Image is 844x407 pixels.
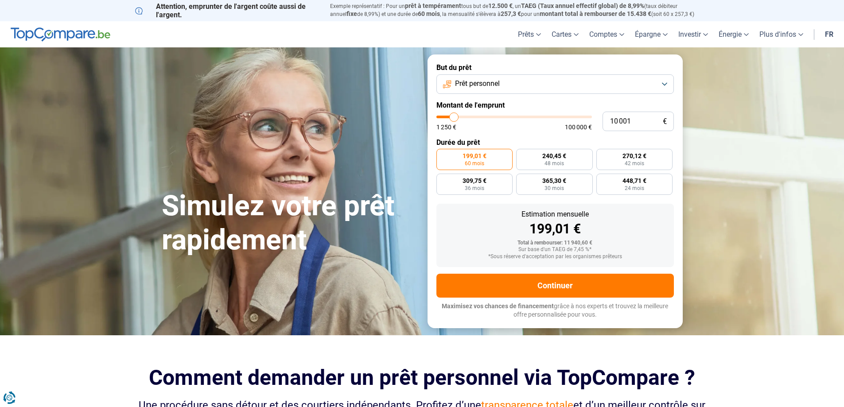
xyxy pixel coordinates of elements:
[540,10,651,17] span: montant total à rembourser de 15.438 €
[346,10,357,17] span: fixe
[443,247,667,253] div: Sur base d'un TAEG de 7,45 %*
[754,21,809,47] a: Plus d'infos
[463,153,486,159] span: 199,01 €
[463,178,486,184] span: 309,75 €
[162,189,417,257] h1: Simulez votre prêt rapidement
[488,2,513,9] span: 12.500 €
[513,21,546,47] a: Prêts
[521,2,644,9] span: TAEG (Taux annuel effectif global) de 8,99%
[545,186,564,191] span: 30 mois
[545,161,564,166] span: 48 mois
[135,365,709,390] h2: Comment demander un prêt personnel via TopCompare ?
[584,21,630,47] a: Comptes
[455,79,500,89] span: Prêt personnel
[436,138,674,147] label: Durée du prêt
[622,178,646,184] span: 448,71 €
[443,240,667,246] div: Total à rembourser: 11 940,60 €
[622,153,646,159] span: 270,12 €
[713,21,754,47] a: Énergie
[135,2,319,19] p: Attention, emprunter de l'argent coûte aussi de l'argent.
[405,2,461,9] span: prêt à tempérament
[436,274,674,298] button: Continuer
[820,21,839,47] a: fr
[465,161,484,166] span: 60 mois
[436,302,674,319] p: grâce à nos experts et trouvez la meilleure offre personnalisée pour vous.
[673,21,713,47] a: Investir
[443,254,667,260] div: *Sous réserve d'acceptation par les organismes prêteurs
[436,74,674,94] button: Prêt personnel
[418,10,440,17] span: 60 mois
[625,161,644,166] span: 42 mois
[443,211,667,218] div: Estimation mensuelle
[436,101,674,109] label: Montant de l'emprunt
[542,178,566,184] span: 365,30 €
[565,124,592,130] span: 100 000 €
[663,118,667,125] span: €
[625,186,644,191] span: 24 mois
[11,27,110,42] img: TopCompare
[465,186,484,191] span: 36 mois
[546,21,584,47] a: Cartes
[630,21,673,47] a: Épargne
[442,302,554,310] span: Maximisez vos chances de financement
[436,63,674,72] label: But du prêt
[436,124,456,130] span: 1 250 €
[330,2,709,18] p: Exemple représentatif : Pour un tous but de , un (taux débiteur annuel de 8,99%) et une durée de ...
[501,10,521,17] span: 257,3 €
[443,222,667,236] div: 199,01 €
[542,153,566,159] span: 240,45 €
